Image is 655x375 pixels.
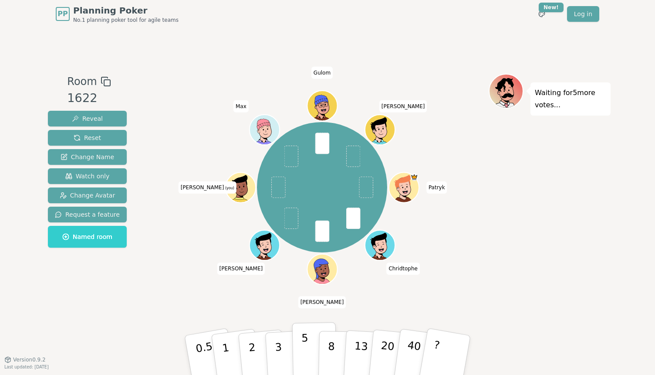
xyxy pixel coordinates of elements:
[386,262,420,275] span: Click to change your name
[65,172,110,181] span: Watch only
[534,6,550,22] button: New!
[67,74,97,89] span: Room
[56,4,179,24] a: PPPlanning PokerNo.1 planning poker tool for agile teams
[74,133,101,142] span: Reset
[233,100,249,112] span: Click to change your name
[67,89,111,107] div: 1622
[72,114,103,123] span: Reveal
[379,100,427,112] span: Click to change your name
[57,9,68,19] span: PP
[48,168,127,184] button: Watch only
[62,232,112,241] span: Named room
[179,181,236,194] span: Click to change your name
[567,6,599,22] a: Log in
[48,149,127,165] button: Change Name
[48,130,127,146] button: Reset
[539,3,564,12] div: New!
[13,356,46,363] span: Version 0.9.2
[410,173,418,181] span: Patryk is the host
[298,296,346,308] span: Click to change your name
[224,186,234,190] span: (you)
[426,181,447,194] span: Click to change your name
[73,17,179,24] span: No.1 planning poker tool for agile teams
[311,66,333,78] span: Click to change your name
[217,262,265,275] span: Click to change your name
[226,173,255,201] button: Click to change your avatar
[535,87,606,111] p: Waiting for 5 more votes...
[48,111,127,126] button: Reveal
[48,207,127,222] button: Request a feature
[48,187,127,203] button: Change Avatar
[48,226,127,248] button: Named room
[4,365,49,369] span: Last updated: [DATE]
[4,356,46,363] button: Version0.9.2
[55,210,120,219] span: Request a feature
[60,191,115,200] span: Change Avatar
[73,4,179,17] span: Planning Poker
[61,153,114,161] span: Change Name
